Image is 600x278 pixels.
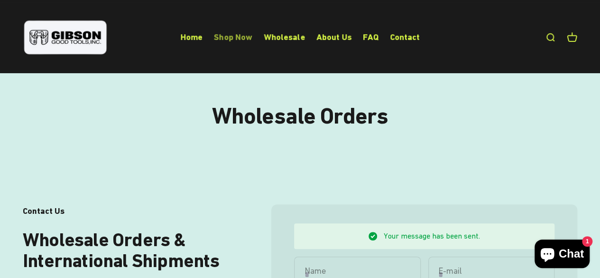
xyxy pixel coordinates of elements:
div: Your message has been sent. [294,223,554,249]
p: Contact Us [23,204,241,218]
inbox-online-store-chat: Shopify online store chat [532,240,592,270]
h1: Wholesale Orders [23,104,577,129]
a: Contact [390,32,420,42]
a: Home [180,32,203,42]
a: About Us [316,32,351,42]
a: Wholesale [264,32,305,42]
a: Shop Now [214,32,252,42]
h2: Wholesale Orders & International Shipments [23,230,241,271]
a: FAQ [363,32,378,42]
